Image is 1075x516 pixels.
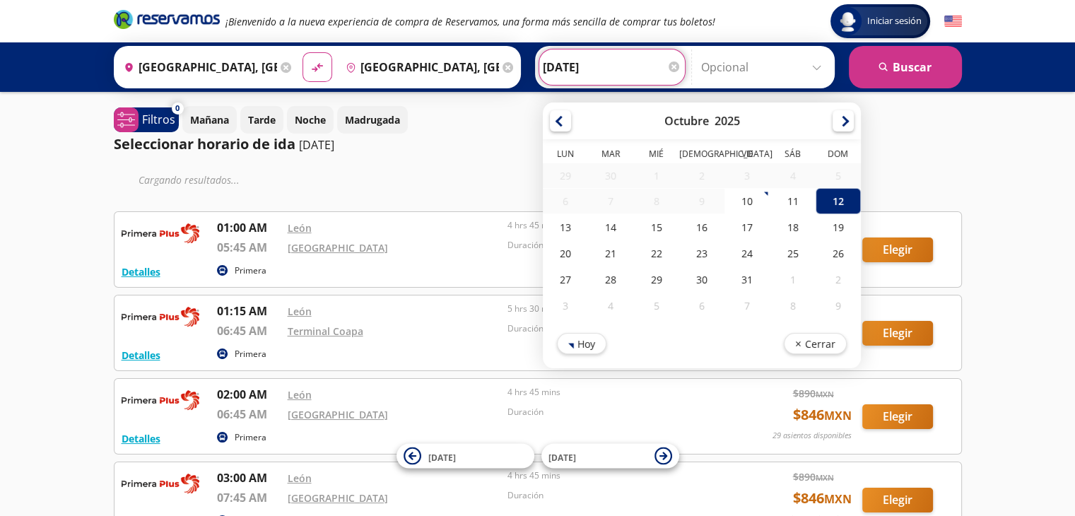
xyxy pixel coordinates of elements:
button: Detalles [122,264,160,279]
em: Cargando resultados ... [139,173,240,187]
img: RESERVAMOS [122,303,199,331]
button: Detalles [122,431,160,446]
th: Martes [588,148,633,163]
div: 03-Oct-25 [724,163,770,188]
p: 4 hrs 45 mins [507,469,721,482]
button: Detalles [122,348,160,363]
input: Opcional [701,49,828,85]
p: 5 hrs 30 mins [507,303,721,315]
a: [GEOGRAPHIC_DATA] [288,241,388,254]
div: 2025 [714,113,739,129]
p: Seleccionar horario de ida [114,134,295,155]
input: Buscar Origen [118,49,277,85]
span: $ 846 [793,404,852,426]
div: 29-Oct-25 [633,266,679,293]
button: Buscar [849,46,962,88]
p: Noche [295,112,326,127]
div: 27-Oct-25 [543,266,588,293]
div: 07-Nov-25 [724,293,770,319]
div: 12-Oct-25 [815,188,860,214]
span: [DATE] [428,451,456,463]
div: Octubre [664,113,708,129]
div: 08-Oct-25 [633,189,679,213]
a: León [288,305,312,318]
div: 21-Oct-25 [588,240,633,266]
p: 01:15 AM [217,303,281,319]
div: 04-Nov-25 [588,293,633,319]
div: 01-Nov-25 [770,266,815,293]
a: Brand Logo [114,8,220,34]
div: 04-Oct-25 [770,163,815,188]
i: Brand Logo [114,8,220,30]
button: Elegir [862,404,933,429]
span: $ 846 [793,488,852,509]
th: Miércoles [633,148,679,163]
p: 05:45 AM [217,239,281,256]
div: 24-Oct-25 [724,240,770,266]
span: [DATE] [548,451,576,463]
p: 02:00 AM [217,386,281,403]
div: 26-Oct-25 [815,240,860,266]
button: Mañana [182,106,237,134]
button: English [944,13,962,30]
p: Mañana [190,112,229,127]
p: [DATE] [299,136,334,153]
button: Elegir [862,321,933,346]
div: 10-Oct-25 [724,188,770,214]
div: 17-Oct-25 [724,214,770,240]
th: Domingo [815,148,860,163]
p: 06:45 AM [217,406,281,423]
img: RESERVAMOS [122,469,199,498]
div: 23-Oct-25 [679,240,724,266]
p: Primera [235,431,266,444]
div: 09-Oct-25 [679,189,724,213]
p: Duración [507,406,721,418]
a: León [288,471,312,485]
p: Duración [507,322,721,335]
div: 16-Oct-25 [679,214,724,240]
div: 05-Oct-25 [815,163,860,188]
div: 08-Nov-25 [770,293,815,319]
button: Noche [287,106,334,134]
p: Primera [235,348,266,360]
div: 31-Oct-25 [724,266,770,293]
button: Elegir [862,488,933,512]
p: 29 asientos disponibles [773,430,852,442]
span: 0 [175,102,180,115]
div: 22-Oct-25 [633,240,679,266]
div: 03-Nov-25 [543,293,588,319]
div: 28-Oct-25 [588,266,633,293]
input: Buscar Destino [340,49,499,85]
p: Madrugada [345,112,400,127]
button: 0Filtros [114,107,179,132]
div: 18-Oct-25 [770,214,815,240]
input: Elegir Fecha [543,49,681,85]
small: MXN [824,408,852,423]
a: [GEOGRAPHIC_DATA] [288,408,388,421]
small: MXN [816,472,834,483]
div: 09-Nov-25 [815,293,860,319]
p: 06:45 AM [217,322,281,339]
button: Elegir [862,238,933,262]
div: 19-Oct-25 [815,214,860,240]
div: 05-Nov-25 [633,293,679,319]
th: Sábado [770,148,815,163]
button: Tarde [240,106,283,134]
div: 07-Oct-25 [588,189,633,213]
em: ¡Bienvenido a la nueva experiencia de compra de Reservamos, una forma más sencilla de comprar tus... [225,15,715,28]
button: Madrugada [337,106,408,134]
img: RESERVAMOS [122,386,199,414]
a: [GEOGRAPHIC_DATA] [288,491,388,505]
div: 25-Oct-25 [770,240,815,266]
th: Lunes [543,148,588,163]
div: 13-Oct-25 [543,214,588,240]
small: MXN [824,491,852,507]
p: Duración [507,489,721,502]
button: Cerrar [783,333,846,354]
div: 30-Sep-25 [588,163,633,188]
p: Duración [507,239,721,252]
span: Iniciar sesión [862,14,927,28]
th: Jueves [679,148,724,163]
div: 14-Oct-25 [588,214,633,240]
div: 06-Nov-25 [679,293,724,319]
